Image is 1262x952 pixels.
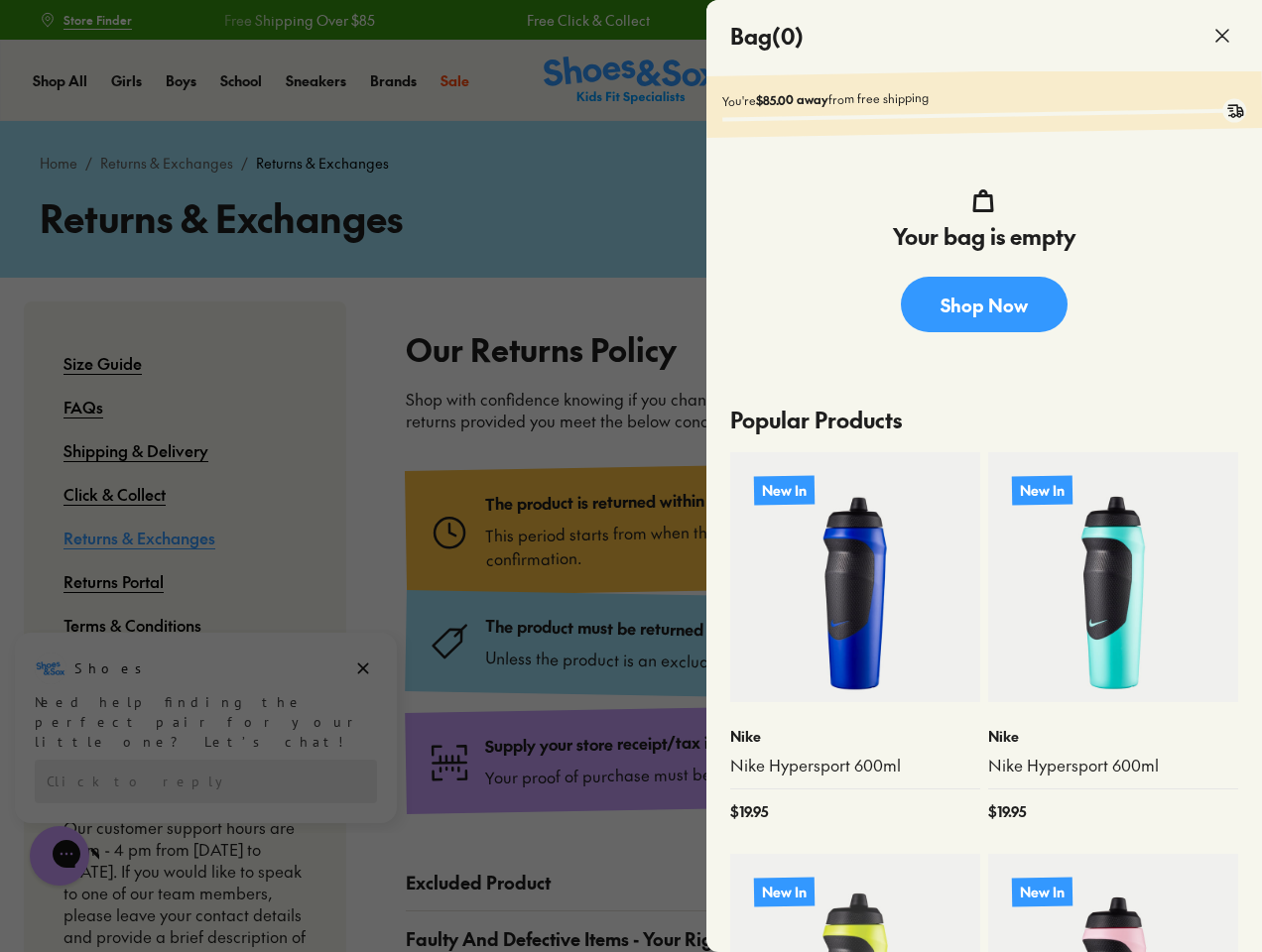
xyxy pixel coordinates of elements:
div: Campaign message [15,3,397,193]
b: $85.00 away [756,91,828,108]
a: Nike Hypersport 600ml [988,755,1238,776]
div: Reply to the campaigns [35,130,377,174]
a: New In [988,452,1238,702]
p: Popular Products [730,388,1238,452]
span: $ 19.95 [730,801,768,822]
p: New In [1012,475,1073,505]
p: New In [754,475,815,505]
span: $ 19.95 [988,801,1026,822]
p: You're from free shipping [722,82,1246,109]
a: Nike Hypersport 600ml [730,755,980,776]
p: New In [754,877,815,906]
a: Shop Now [901,277,1068,332]
button: Dismiss campaign [349,25,377,53]
a: New In [730,452,980,702]
p: New In [1012,877,1073,906]
h4: Your bag is empty [893,220,1075,253]
h4: Bag ( 0 ) [730,20,804,53]
button: Close gorgias live chat [10,7,69,66]
p: Nike [988,726,1238,747]
div: Need help finding the perfect pair for your little one? Let’s chat! [35,62,377,122]
p: Nike [730,726,980,747]
div: Message from Shoes. Need help finding the perfect pair for your little one? Let’s chat! [15,23,397,122]
img: Shoes logo [35,23,66,55]
h3: Shoes [74,29,153,49]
